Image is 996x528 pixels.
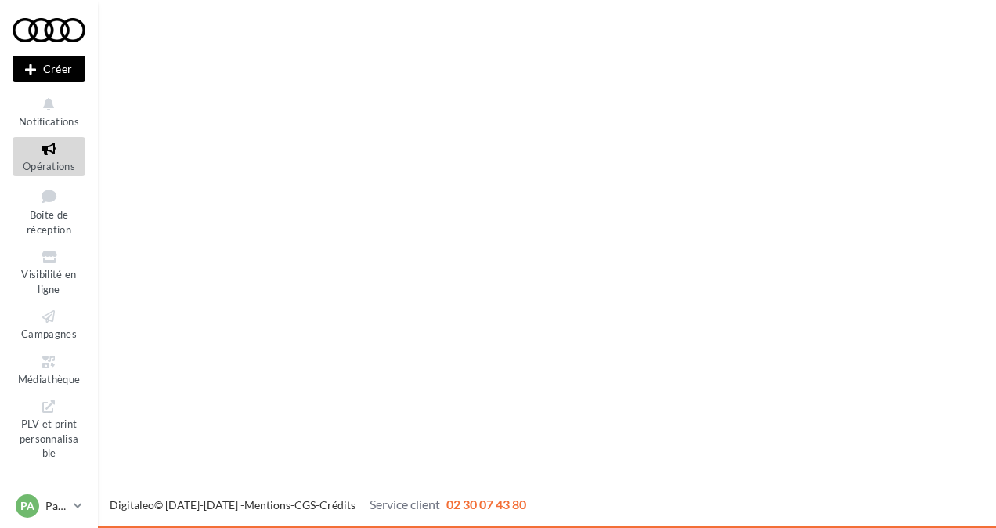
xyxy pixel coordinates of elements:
[20,498,34,514] span: PA
[23,160,75,172] span: Opérations
[13,245,85,298] a: Visibilité en ligne
[110,498,526,512] span: © [DATE]-[DATE] - - -
[370,497,440,512] span: Service client
[13,395,85,463] a: PLV et print personnalisable
[19,115,79,128] span: Notifications
[446,497,526,512] span: 02 30 07 43 80
[13,56,85,82] div: Nouvelle campagne
[13,491,85,521] a: PA Partenaire Audi
[21,268,76,295] span: Visibilité en ligne
[244,498,290,512] a: Mentions
[13,305,85,343] a: Campagnes
[27,208,71,236] span: Boîte de réception
[13,92,85,131] button: Notifications
[13,56,85,82] button: Créer
[20,414,79,459] span: PLV et print personnalisable
[110,498,154,512] a: Digitaleo
[13,350,85,389] a: Médiathèque
[18,373,81,385] span: Médiathèque
[319,498,355,512] a: Crédits
[45,498,67,514] p: Partenaire Audi
[13,183,85,240] a: Boîte de réception
[13,137,85,175] a: Opérations
[21,327,77,340] span: Campagnes
[294,498,316,512] a: CGS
